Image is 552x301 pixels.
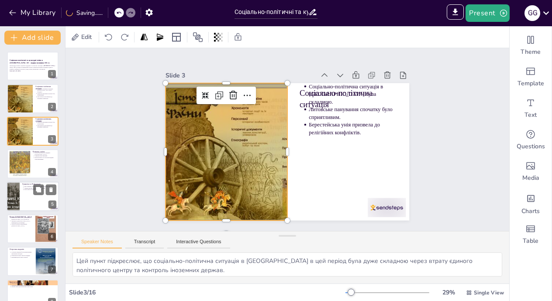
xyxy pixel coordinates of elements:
p: Соціально-політична ситуація [35,85,56,90]
div: 6 [48,233,56,241]
p: Освіта базувалася на традиціях [GEOGRAPHIC_DATA]. [34,152,56,155]
p: Вплив [DEMOGRAPHIC_DATA] [10,216,33,218]
div: 4 [48,168,56,176]
div: 1 [7,52,59,80]
p: Соціально-політична ситуація в [GEOGRAPHIC_DATA] була складною. [37,87,56,92]
p: Соціально-політична ситуація в [GEOGRAPHIC_DATA] була складною. [37,117,56,122]
p: Братські школи та Острозька академія стали важливими. [34,157,56,160]
p: Формування нових освітніх традицій. [11,255,33,257]
p: Соціально-політична ситуація в [GEOGRAPHIC_DATA] була складною. [309,83,397,105]
div: 2 [7,84,59,113]
button: Present [466,4,509,22]
span: Table [523,237,538,245]
span: Template [517,79,544,88]
div: 6 [7,214,59,243]
div: Change the overall theme [510,30,552,61]
span: Export to PowerPoint [447,4,464,22]
p: Литовське панування спочатку було сприятливим. [37,93,56,96]
div: Add charts and graphs [510,187,552,219]
div: 1 [48,70,56,78]
button: Delete Slide [46,184,56,195]
p: Литовське панування спочатку було сприятливим. [309,105,397,121]
p: Острозька академія [10,248,33,251]
button: Duplicate Slide [33,184,44,195]
p: Берестейська унія призвела до релігійних конфліктів. [309,121,397,136]
p: Нові освітні та культурні ініціативи. [24,189,57,190]
div: 4 [7,149,59,178]
strong: Соціально-політичні та культурні зміни в [GEOGRAPHIC_DATA]: XIV – перша половина XVII ст. [10,59,50,64]
span: Position [193,32,203,42]
span: Edit [79,33,93,41]
div: 2 [48,103,56,111]
div: Add text boxes [510,93,552,124]
p: Братські школи [10,280,56,283]
div: Get real-time input from your audience [510,124,552,156]
p: Навчання велося українською мовою. [11,284,56,286]
p: Освіта та культура під впливом [DEMOGRAPHIC_DATA]. [11,224,33,227]
div: Layout [169,30,183,44]
div: 5 [7,182,59,211]
div: Add ready made slides [510,61,552,93]
div: Slide 3 [166,71,315,80]
button: Interactive Questions [167,239,230,248]
p: Братські школи зберігали [DEMOGRAPHIC_DATA] традицію. [11,283,56,284]
input: Insert title [235,6,309,18]
div: 7 [48,266,56,273]
button: Transcript [125,239,164,248]
button: G G [524,4,540,22]
p: Ідеї гуманізму та Реформації вплинули на культуру. [24,185,57,187]
div: G G [524,5,540,21]
p: Берестейська унія призвела до релігійних конфліктів. [37,96,56,99]
div: 3 [48,135,56,143]
p: Берестейська унія призвела до релігійних конфліктів. [37,125,56,128]
p: [DEMOGRAPHIC_DATA] поширювали [DEMOGRAPHIC_DATA] культуру. [11,217,33,220]
p: Розвиток освіти [33,150,56,153]
div: Add a table [510,219,552,250]
button: Add slide [4,31,61,45]
p: Центри освіти для різних верств населення. [11,286,56,287]
span: Media [522,174,539,182]
p: З’явився інтерес до рідної мови та історії. [24,187,57,189]
p: Презентація охоплює соціально-політичну та культурну ситуацію в [GEOGRAPHIC_DATA] в період з XIV ... [10,65,56,70]
button: Speaker Notes [72,239,122,248]
div: Slide 3 / 16 [69,288,345,297]
p: Литовське панування спочатку було сприятливим. [37,122,56,125]
p: Гуманізм та Реформація [22,183,56,185]
span: Charts [521,207,540,216]
div: 7 [7,247,59,276]
p: Generated with [URL] [10,70,56,72]
div: 5 [48,200,56,208]
textarea: Цей пункт підкреслює, що соціально-політична ситуація в [GEOGRAPHIC_DATA] в цей період була дуже ... [72,252,502,276]
p: З’явилися нові типи шкіл. [34,155,56,157]
span: Text [524,111,537,119]
span: Single View [474,289,504,296]
p: Діяльність [DEMOGRAPHIC_DATA] призводила до полонізації. [11,220,33,223]
p: Важливий центр освіти та науки. [11,256,33,258]
div: 3 [7,117,59,146]
div: Add images, graphics, shapes or video [510,156,552,187]
div: Saving...... [66,9,103,17]
p: Острозька академія була першим вищим навчальним закладом. [11,252,33,255]
button: My Library [7,6,59,20]
span: Theme [521,48,541,56]
span: Questions [517,142,545,151]
div: 29 % [438,288,459,297]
